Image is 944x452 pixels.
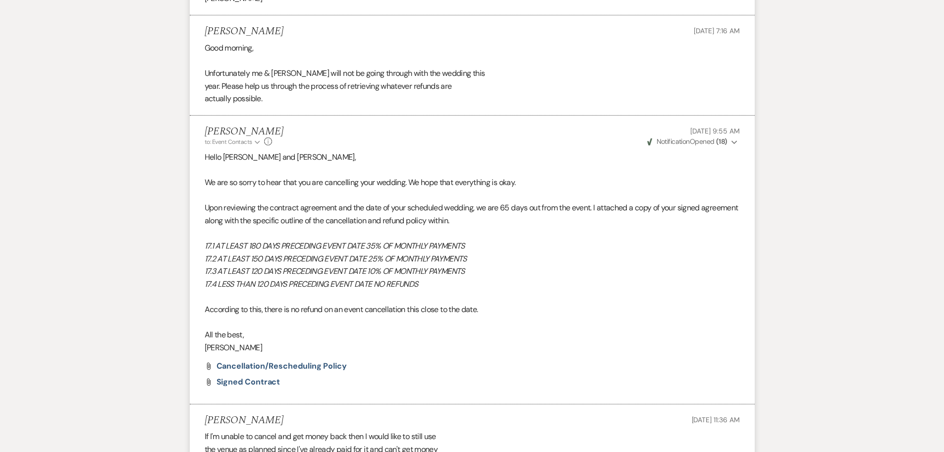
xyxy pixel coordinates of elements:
[217,377,280,387] span: Signed Contract
[646,136,739,147] button: NotificationOpened (18)
[205,137,262,146] button: to: Event Contacts
[217,362,347,370] a: Cancellation/Rescheduling Policy
[657,137,690,146] span: Notification
[205,303,740,316] p: According to this, there is no refund on an event cancellation this close to the date.
[692,415,740,424] span: [DATE] 11:36 AM
[205,341,740,354] p: [PERSON_NAME]
[205,266,465,276] em: 17.3 AT LEAST 120 DAYS PRECEDING EVENT DATE 10% OF MONTHLY PAYMENTS
[217,361,347,371] span: Cancellation/Rescheduling Policy
[205,201,740,227] p: Upon reviewing the contract agreement and the date of your scheduled wedding, we are 65 days out ...
[205,254,467,264] em: 17.2 AT LEAST 150 DAYS PRECEDING EVENT DATE 25% OF MONTHLY PAYMENTS
[205,151,740,164] p: Hello [PERSON_NAME] and [PERSON_NAME],
[205,241,465,251] em: 17.1 AT LEAST 180 DAYS PRECEDING EVENT DATE 35% OF MONTHLY PAYMENTS
[716,137,727,146] strong: ( 18 )
[694,26,739,35] span: [DATE] 7:16 AM
[205,176,740,189] p: We are so sorry to hear that you are cancelling your wedding. We hope that everything is okay.
[205,279,418,289] em: 17.4 LESS THAN 120 DAYS PRECEDING EVENT DATE NO REFUNDS
[205,138,252,146] span: to: Event Contacts
[647,137,727,146] span: Opened
[205,42,740,105] div: Good morning, Unfortunately me & [PERSON_NAME] will not be going through with the wedding this ye...
[217,378,280,386] a: Signed Contract
[205,414,283,427] h5: [PERSON_NAME]
[205,126,283,138] h5: [PERSON_NAME]
[690,127,739,135] span: [DATE] 9:55 AM
[205,25,283,38] h5: [PERSON_NAME]
[205,328,740,341] p: All the best,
